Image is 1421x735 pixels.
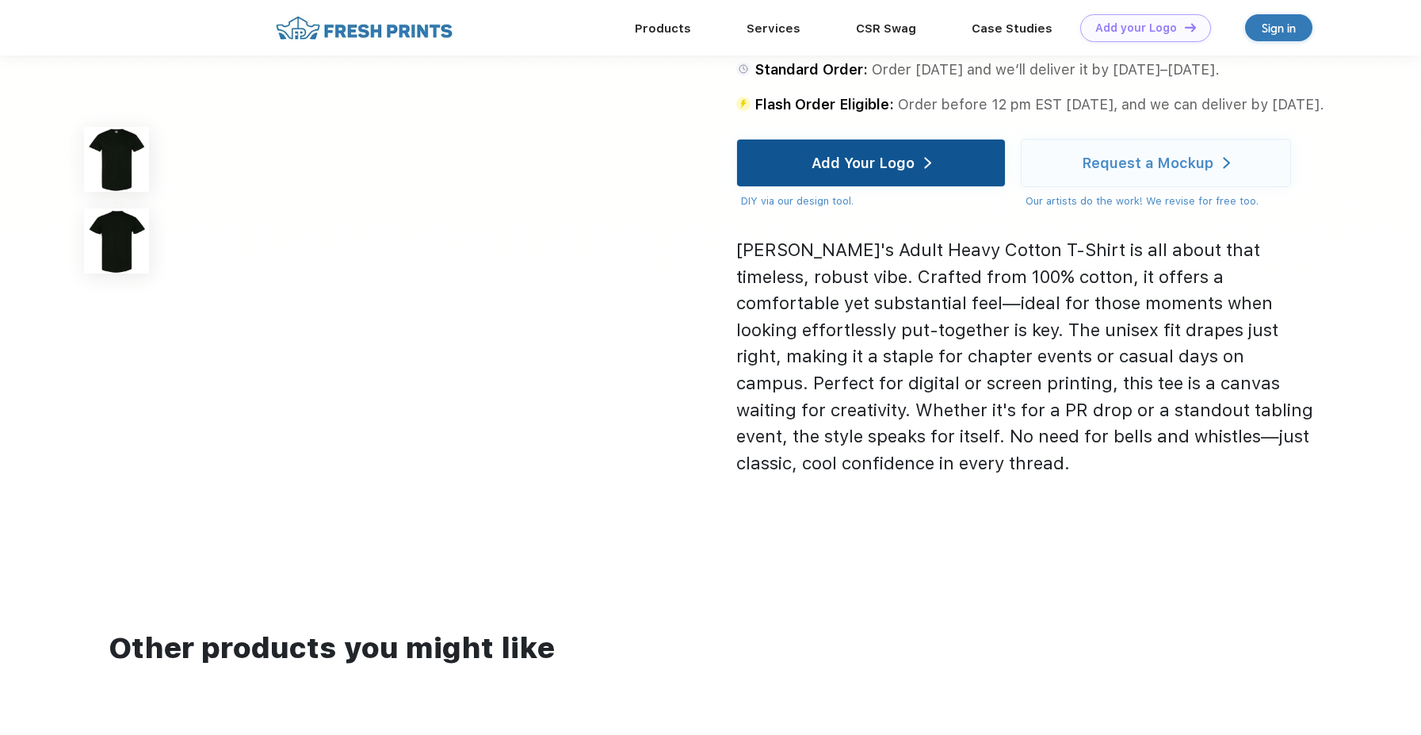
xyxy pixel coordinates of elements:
div: Request a Mockup [1082,155,1213,171]
img: fo%20logo%202.webp [271,14,457,42]
span: Order [DATE] and we’ll deliver it by [DATE]–[DATE]. [872,61,1220,78]
img: DT [1185,23,1196,32]
div: Other products you might like [109,626,1312,670]
div: Our artists do the work! We revise for free too. [1026,193,1291,209]
div: Add your Logo [1095,21,1177,35]
span: Standard Order: [754,61,868,78]
span: Order before 12 pm EST [DATE], and we can deliver by [DATE]. [898,96,1324,113]
div: [PERSON_NAME]'s Adult Heavy Cotton T-Shirt is all about that timeless, robust vibe. Crafted from ... [736,237,1319,477]
img: white arrow [1223,157,1230,169]
a: Products [635,21,691,36]
img: standard order [736,97,751,111]
div: DIY via our design tool. [741,193,1007,209]
img: func=resize&h=100 [84,209,149,274]
div: Add Your Logo [812,155,915,171]
a: Sign in [1245,14,1312,41]
div: Sign in [1262,19,1296,37]
img: standard order [736,62,751,76]
span: Flash Order Eligible: [754,96,894,113]
img: white arrow [924,157,931,169]
img: func=resize&h=100 [84,127,149,192]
